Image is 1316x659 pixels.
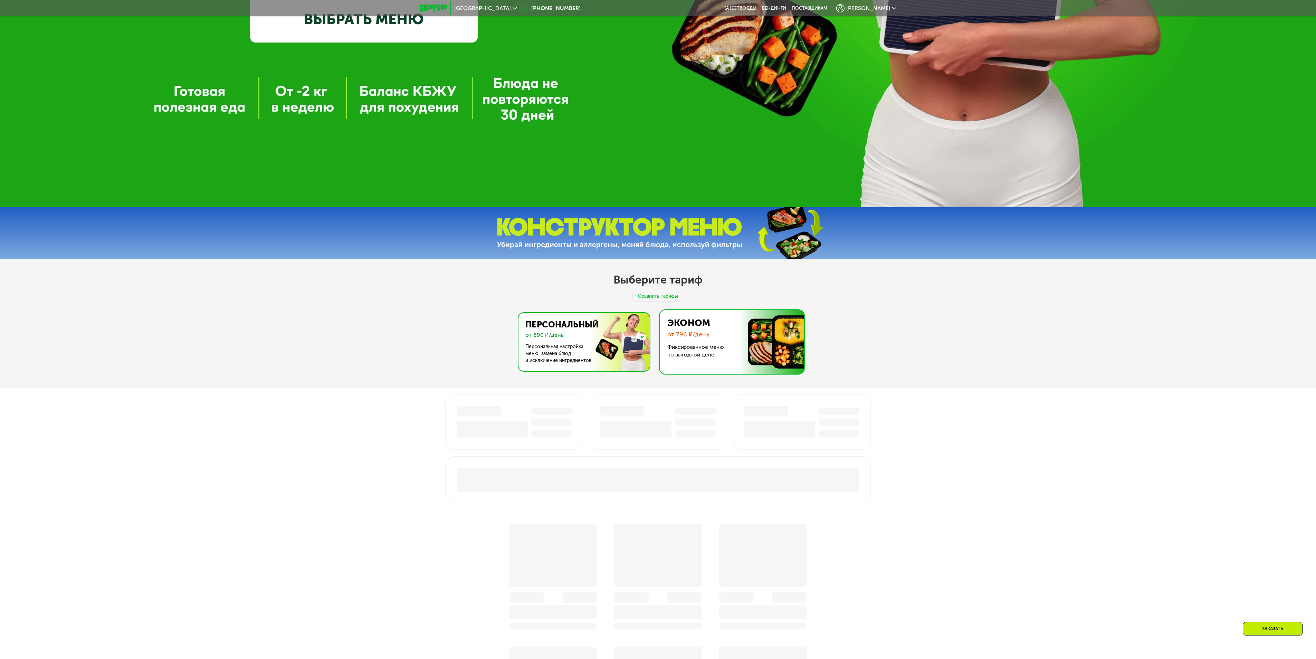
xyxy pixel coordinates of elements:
[613,273,703,287] h2: Выберите тариф
[1243,622,1303,635] div: Заказать
[846,6,890,11] span: [PERSON_NAME]
[520,4,581,12] a: [PHONE_NUMBER]
[454,6,511,11] span: [GEOGRAPHIC_DATA]
[792,6,827,11] div: поставщикам
[723,6,756,11] a: Качество еды
[762,6,786,11] a: Вендинги
[632,291,684,302] div: Сравнить тарифы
